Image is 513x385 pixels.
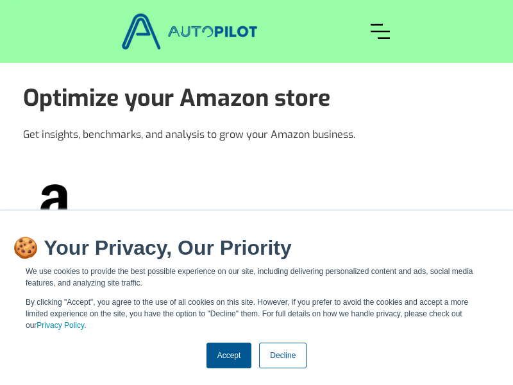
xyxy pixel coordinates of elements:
[206,343,252,368] a: Accept
[26,266,487,289] p: We use cookies to provide the best possible experience on our site, including delivering personal...
[23,127,490,142] p: Get insights, benchmarks, and analysis to grow your Amazon business.
[359,12,401,51] div: menu
[23,83,330,114] strong: Optimize your Amazon store
[13,236,500,259] h2: 🍪 Your Privacy, Our Priority
[26,296,487,331] p: By clicking "Accept", you agree to the use of all cookies on this site. However, if you prefer to...
[259,343,307,368] a: Decline
[37,321,84,330] a: Privacy Policy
